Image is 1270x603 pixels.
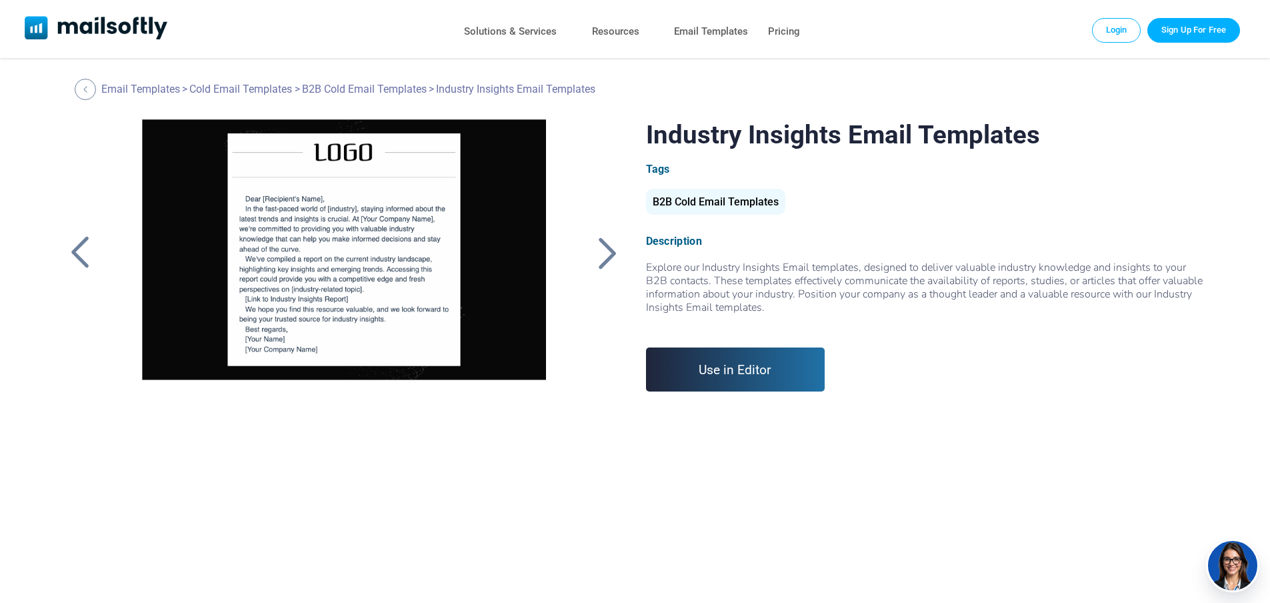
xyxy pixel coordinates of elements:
div: Description [646,235,1207,247]
div: B2B Cold Email Templates [646,189,785,215]
div: Tags [646,163,1207,175]
span: Explore our Industry Insights Email templates, designed to deliver valuable industry knowledge an... [646,260,1207,328]
a: Back [63,235,97,270]
h1: Industry Insights Email Templates [646,119,1207,149]
a: Use in Editor [646,348,825,392]
a: Email Templates [101,83,180,95]
a: B2B Cold Email Templates [646,201,785,207]
a: Login [1092,18,1141,42]
a: Trial [1147,18,1240,42]
a: B2B Cold Email Templates [302,83,427,95]
a: Back [591,235,625,270]
a: Resources [592,22,639,41]
a: Back [75,79,99,100]
a: Mailsoftly [25,16,168,42]
a: Email Templates [674,22,748,41]
a: Industry Insights Email Templates [119,119,568,453]
a: Pricing [768,22,800,41]
a: Solutions & Services [464,22,557,41]
a: Cold Email Templates [189,83,292,95]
